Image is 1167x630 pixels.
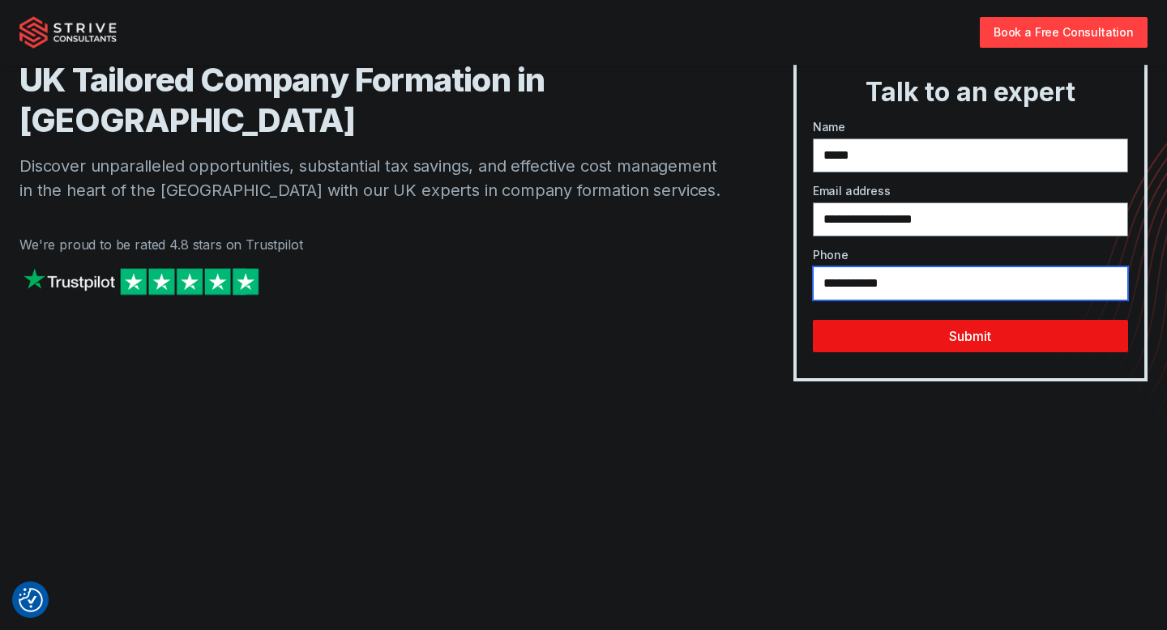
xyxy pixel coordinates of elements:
h3: Talk to an expert [803,76,1138,109]
button: Submit [813,320,1128,352]
label: Phone [813,246,1128,263]
img: Strive Consultants [19,16,117,49]
h1: UK Tailored Company Formation in [GEOGRAPHIC_DATA] [19,60,729,141]
label: Email address [813,182,1128,199]
img: Strive on Trustpilot [19,264,263,299]
label: Name [813,118,1128,135]
a: Book a Free Consultation [980,17,1148,47]
p: We're proud to be rated 4.8 stars on Trustpilot [19,235,729,254]
img: Revisit consent button [19,588,43,612]
p: Discover unparalleled opportunities, substantial tax savings, and effective cost management in th... [19,154,729,202]
button: Consent Preferences [19,588,43,612]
